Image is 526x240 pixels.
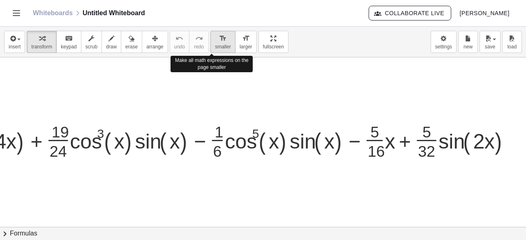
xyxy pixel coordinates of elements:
[31,44,52,50] span: transform
[125,44,138,50] span: erase
[4,31,25,53] button: insert
[431,31,457,53] button: settings
[258,31,288,53] button: fullscreen
[215,44,231,50] span: smaller
[219,34,227,43] i: format_size
[9,44,21,50] span: insert
[10,7,23,20] button: Toggle navigation
[85,44,97,50] span: scrub
[263,44,284,50] span: fullscreen
[142,31,168,53] button: arrange
[235,31,257,53] button: format_sizelarger
[458,31,478,53] button: new
[485,44,495,50] span: save
[189,31,209,53] button: redoredo
[502,31,522,53] button: load
[435,44,452,50] span: settings
[56,31,81,53] button: keyboardkeypad
[65,34,73,43] i: keyboard
[508,44,517,50] span: load
[240,44,252,50] span: larger
[33,9,73,17] a: Whiteboards
[459,10,510,16] span: [PERSON_NAME]
[27,31,57,53] button: transform
[369,6,451,21] button: Collaborate Live
[210,31,235,53] button: format_sizesmaller
[376,9,444,17] span: Collaborate Live
[480,31,501,53] button: save
[195,34,203,43] i: redo
[81,31,102,53] button: scrub
[175,34,183,43] i: undo
[464,44,473,50] span: new
[453,6,516,21] button: [PERSON_NAME]
[174,44,185,50] span: undo
[121,31,142,53] button: erase
[61,44,77,50] span: keypad
[170,31,190,53] button: undoundo
[106,44,117,50] span: draw
[102,31,121,53] button: draw
[242,34,250,43] i: format_size
[171,56,253,72] div: Make all math expressions on the page smaller
[146,44,163,50] span: arrange
[194,44,204,50] span: redo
